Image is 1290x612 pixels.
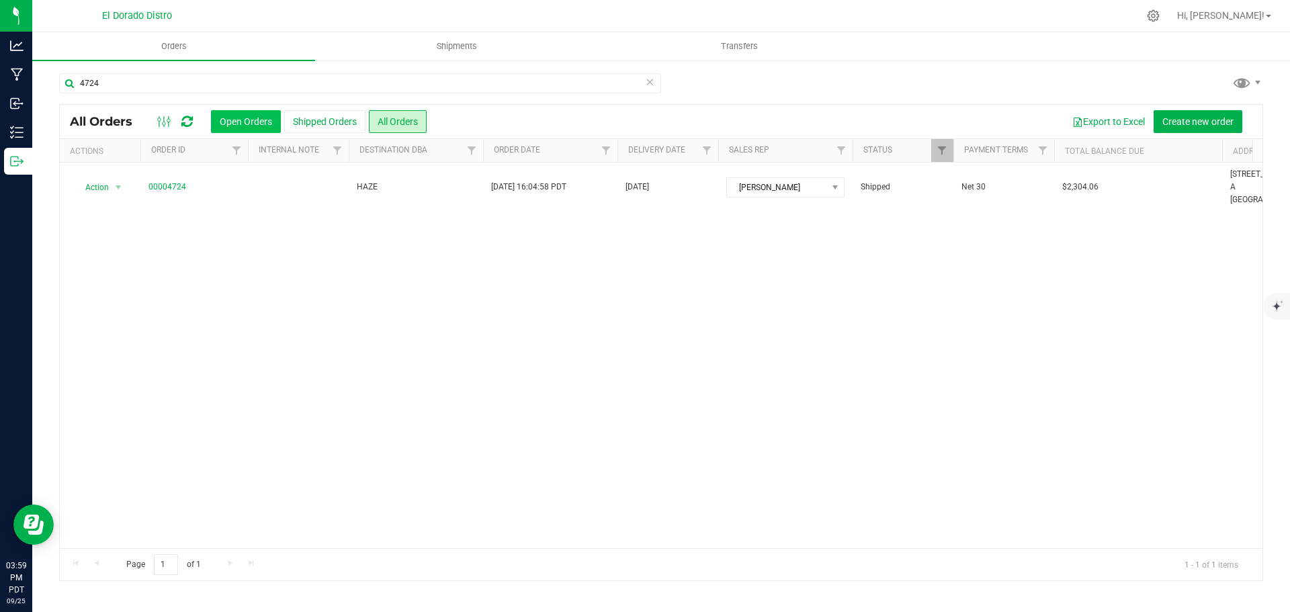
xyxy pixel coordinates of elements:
[259,145,319,155] a: Internal Note
[419,40,495,52] span: Shipments
[1162,116,1234,127] span: Create new order
[729,145,769,155] a: Sales Rep
[645,73,654,91] span: Clear
[10,155,24,168] inline-svg: Outbound
[595,139,617,162] a: Filter
[148,181,186,193] a: 00004724
[154,554,178,575] input: 1
[6,596,26,606] p: 09/25
[226,139,248,162] a: Filter
[727,178,827,197] span: [PERSON_NAME]
[696,139,718,162] a: Filter
[315,32,598,60] a: Shipments
[1145,9,1162,22] div: Manage settings
[1174,554,1249,574] span: 1 - 1 of 1 items
[327,139,349,162] a: Filter
[211,110,281,133] button: Open Orders
[494,145,540,155] a: Order Date
[491,181,566,193] span: [DATE] 16:04:58 PDT
[10,39,24,52] inline-svg: Analytics
[10,126,24,139] inline-svg: Inventory
[284,110,365,133] button: Shipped Orders
[931,139,953,162] a: Filter
[110,178,127,197] span: select
[143,40,205,52] span: Orders
[73,178,110,197] span: Action
[1062,181,1099,193] span: $2,304.06
[369,110,427,133] button: All Orders
[359,145,427,155] a: Destination DBA
[1032,139,1054,162] a: Filter
[6,560,26,596] p: 03:59 PM PDT
[70,146,135,156] div: Actions
[861,181,945,193] span: Shipped
[1177,10,1264,21] span: Hi, [PERSON_NAME]!
[461,139,483,162] a: Filter
[961,181,1046,193] span: Net 30
[70,114,146,129] span: All Orders
[598,32,881,60] a: Transfers
[10,97,24,110] inline-svg: Inbound
[151,145,185,155] a: Order ID
[964,145,1028,155] a: Payment Terms
[1154,110,1242,133] button: Create new order
[102,10,172,21] span: El Dorado Distro
[357,181,475,193] span: HAZE
[863,145,892,155] a: Status
[1064,110,1154,133] button: Export to Excel
[32,32,315,60] a: Orders
[10,68,24,81] inline-svg: Manufacturing
[59,73,661,93] input: Search Order ID, Destination, Customer PO...
[13,505,54,545] iframe: Resource center
[703,40,776,52] span: Transfers
[115,554,212,575] span: Page of 1
[1054,139,1222,163] th: Total Balance Due
[626,181,649,193] span: [DATE]
[830,139,853,162] a: Filter
[628,145,685,155] a: Delivery Date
